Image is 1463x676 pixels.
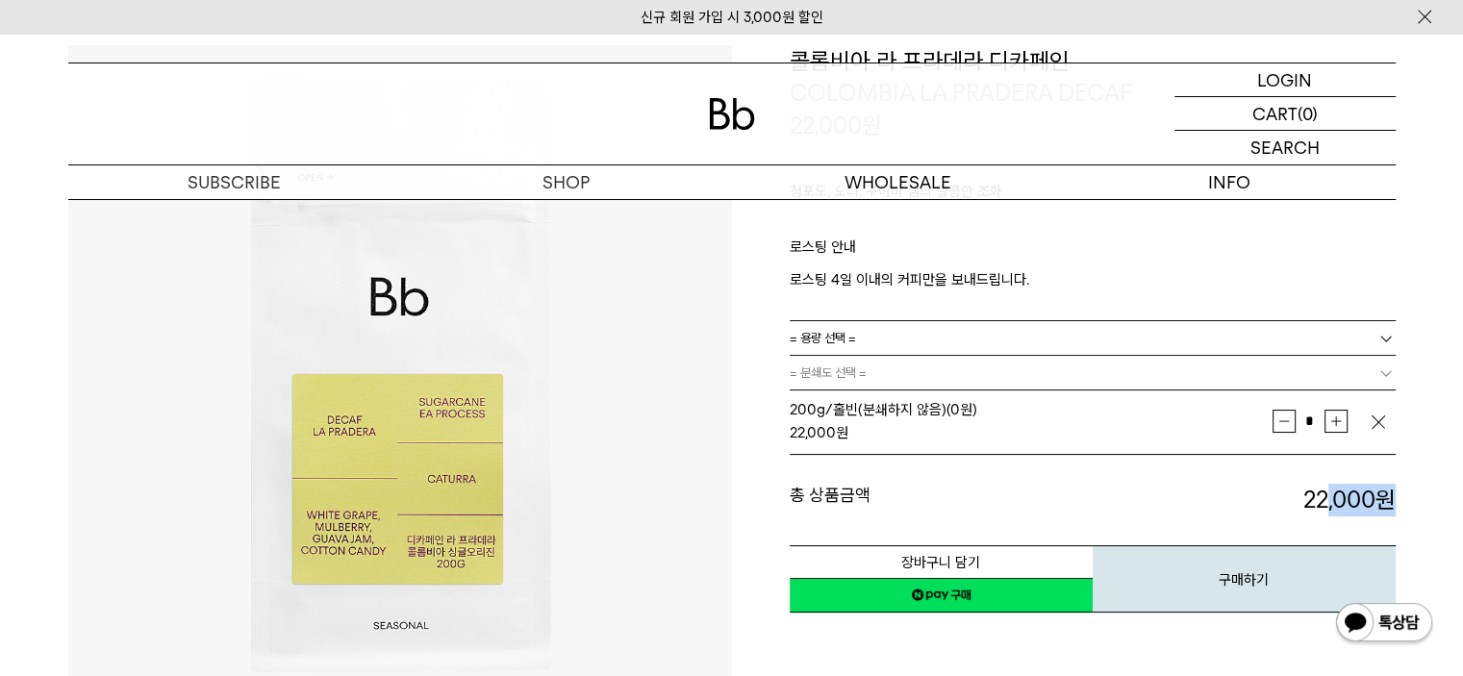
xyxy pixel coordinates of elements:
[1257,63,1312,96] p: LOGIN
[68,165,400,199] a: SUBSCRIBE
[790,321,856,355] span: = 용량 선택 =
[1174,97,1396,131] a: CART (0)
[1334,601,1434,647] img: 카카오톡 채널 1:1 채팅 버튼
[1298,97,1318,130] p: (0)
[1093,545,1396,613] button: 구매하기
[1064,165,1396,199] p: INFO
[790,421,1273,444] div: 원
[400,165,732,199] a: SHOP
[790,578,1093,613] a: 새창
[1252,97,1298,130] p: CART
[1375,486,1396,513] b: 원
[790,268,1396,291] p: 로스팅 4일 이내의 커피만을 보내드립니다.
[790,213,1396,236] p: ㅤ
[1250,131,1320,164] p: SEARCH
[709,98,755,130] img: 로고
[1324,410,1348,433] button: 증가
[1369,413,1388,432] img: 삭제
[790,236,1396,268] p: 로스팅 안내
[790,484,1093,516] dt: 총 상품금액
[732,165,1064,199] p: WHOLESALE
[641,9,823,26] a: 신규 회원 가입 시 3,000원 할인
[790,545,1093,579] button: 장바구니 담기
[1174,63,1396,97] a: LOGIN
[790,356,867,389] span: = 분쇄도 선택 =
[790,401,977,418] span: 200g/홀빈(분쇄하지 않음) (0원)
[790,424,836,441] strong: 22,000
[1273,410,1296,433] button: 감소
[1303,486,1396,513] strong: 22,000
